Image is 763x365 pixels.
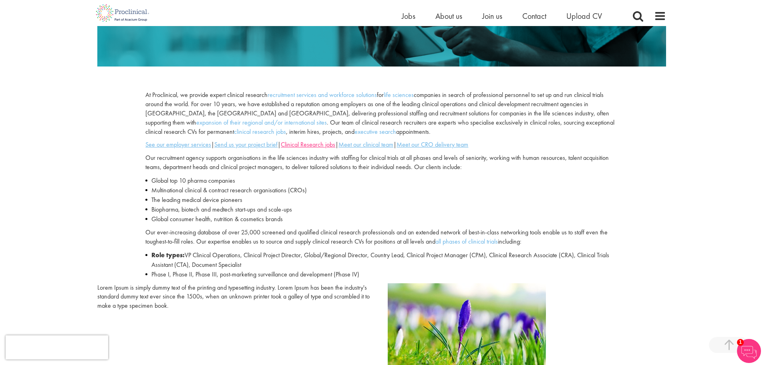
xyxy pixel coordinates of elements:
[354,127,396,136] a: executive search
[145,140,617,149] p: | | | |
[397,140,468,149] a: Meet our CRO delivery team
[145,195,617,205] li: The leading medical device pioneers
[145,250,617,270] li: VP Clinical Operations, Clinical Project Director, Global/Regional Director, Country Lead, Clinic...
[145,186,617,195] li: Multinational clinical & contract research organisations (CROs)
[6,335,108,359] iframe: reCAPTCHA
[97,283,376,311] p: Lorem Ipsum is simply dummy text of the printing and typesetting industry. Lorem Ipsum has been t...
[151,251,185,259] strong: Role types:
[281,140,335,149] a: Clinical Research jobs
[145,153,617,172] p: Our recruitment agency supports organisations in the life sciences industry with staffing for cli...
[566,11,602,21] a: Upload CV
[145,270,617,279] li: Phase I, Phase II, Phase III, post-marketing surveillance and development (Phase IV)
[384,91,414,99] a: life sciences
[145,140,211,149] a: See our employer services
[214,140,278,149] a: Send us your project brief
[402,11,415,21] a: Jobs
[145,205,617,214] li: Biopharma, biotech and medtech start-ups and scale-ups
[435,237,498,246] a: all phases of clinical trials
[435,11,462,21] a: About us
[522,11,546,21] a: Contact
[268,91,377,99] a: recruitment services and workforce solutions
[482,11,502,21] a: Join us
[234,127,286,136] a: clinical research jobs
[145,91,617,136] p: At Proclinical, we provide expert clinical research for companies in search of professional perso...
[145,176,617,186] li: Global top 10 pharma companies
[196,118,327,127] a: expansion of their regional and/or international sites
[737,339,744,346] span: 1
[737,339,761,363] img: Chatbot
[338,140,393,149] a: Meet our clinical team
[145,214,617,224] li: Global consumer health, nutrition & cosmetics brands
[145,228,617,246] p: Our ever-increasing database of over 25,000 screened and qualified clinical research professional...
